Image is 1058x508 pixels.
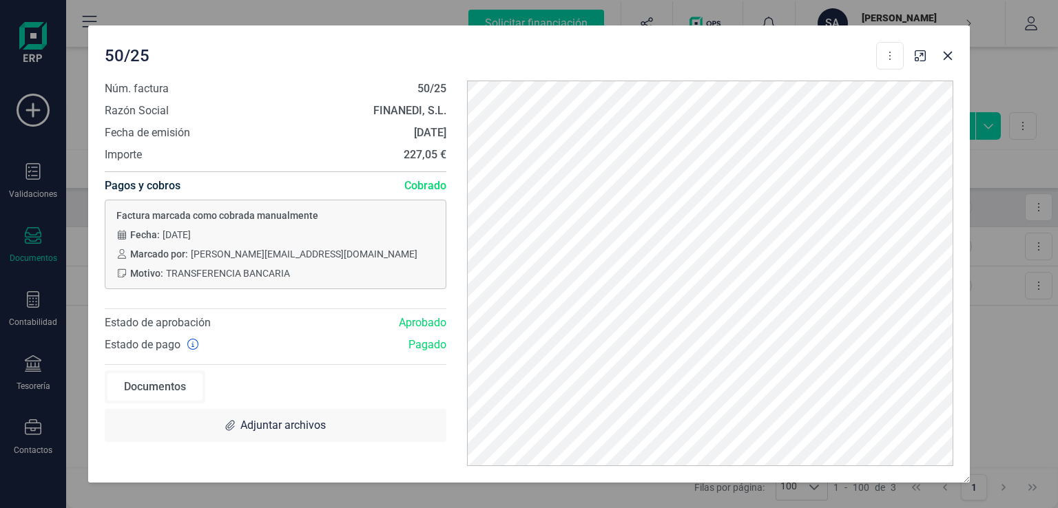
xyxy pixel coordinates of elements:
span: [DATE] [163,228,191,242]
span: Marcado por: [130,247,188,261]
h4: Pagos y cobros [105,172,180,200]
span: Motivo: [130,266,163,280]
span: Razón Social [105,103,169,119]
span: Estado de pago [105,337,180,353]
span: Factura marcada como cobrada manualmente [116,209,435,222]
div: Adjuntar archivos [105,409,446,442]
div: Documentos [107,373,203,401]
div: Pagado [276,337,457,353]
span: Cobrado [404,178,446,194]
span: Fecha: [130,228,160,242]
span: Importe [105,147,142,163]
strong: [DATE] [414,126,446,139]
strong: FINANEDI, S.L. [373,104,446,117]
span: Fecha de emisión [105,125,190,141]
span: Núm. factura [105,81,169,97]
strong: 50/25 [417,82,446,95]
div: Aprobado [276,315,457,331]
span: [PERSON_NAME][EMAIL_ADDRESS][DOMAIN_NAME] [191,247,417,261]
span: Adjuntar archivos [240,417,326,434]
strong: 227,05 € [404,148,446,161]
span: Estado de aprobación [105,316,211,329]
span: 50/25 [105,45,149,67]
span: TRANSFERENCIA BANCARIA [166,266,290,280]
